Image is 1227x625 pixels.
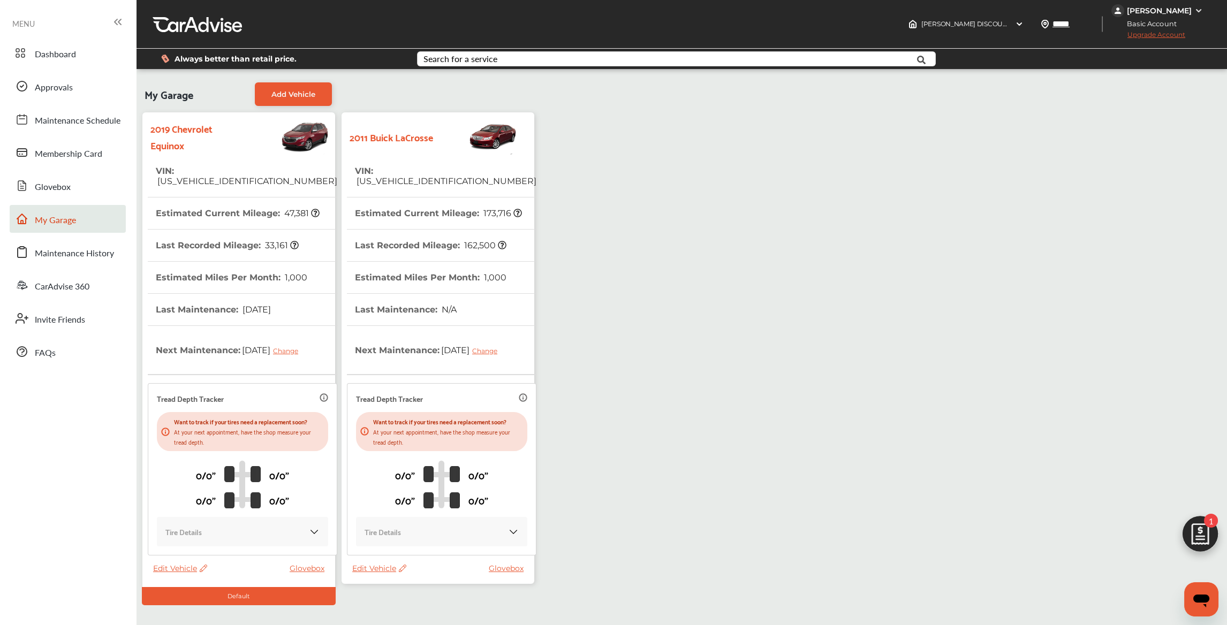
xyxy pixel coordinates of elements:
[290,563,330,573] a: Glovebox
[156,155,337,197] th: VIN :
[153,563,207,573] span: Edit Vehicle
[1112,18,1185,29] span: Basic Account
[35,180,71,194] span: Glovebox
[174,426,324,447] p: At your next appointment, have the shop measure your tread depth.
[10,72,126,100] a: Approvals
[224,460,261,508] img: tire_track_logo.b900bcbc.svg
[472,347,503,355] div: Change
[35,147,102,161] span: Membership Card
[468,492,488,508] p: 0/0"
[156,197,320,229] th: Estimated Current Mileage :
[35,313,85,327] span: Invite Friends
[10,172,126,200] a: Glovebox
[240,337,306,363] span: [DATE]
[1111,31,1185,44] span: Upgrade Account
[440,304,457,315] span: N/A
[482,208,522,218] span: 173,716
[142,587,336,605] div: Default
[156,176,337,186] span: [US_VEHICLE_IDENTIFICATION_NUMBER]
[283,272,307,283] span: 1,000
[10,205,126,233] a: My Garage
[35,280,89,294] span: CarAdvise 360
[196,467,216,483] p: 0/0"
[241,304,271,315] span: [DATE]
[355,262,506,293] th: Estimated Miles Per Month :
[165,525,202,538] p: Tire Details
[350,128,433,145] strong: 2011 Buick LaCrosse
[440,337,505,363] span: [DATE]
[10,105,126,133] a: Maintenance Schedule
[395,492,415,508] p: 0/0"
[10,338,126,365] a: FAQs
[263,240,299,250] span: 33,161
[395,467,415,483] p: 0/0"
[482,272,506,283] span: 1,000
[373,426,523,447] p: At your next appointment, have the shop measure your tread depth.
[283,208,320,218] span: 47,381
[463,240,506,250] span: 162,500
[273,347,304,355] div: Change
[355,197,522,229] th: Estimated Current Mileage :
[356,392,423,405] p: Tread Depth Tracker
[355,155,536,197] th: VIN :
[269,492,289,508] p: 0/0"
[35,81,73,95] span: Approvals
[161,54,169,63] img: dollor_label_vector.a70140d1.svg
[1015,20,1024,28] img: header-down-arrow.9dd2ce7d.svg
[150,120,245,153] strong: 2019 Chevrolet Equinox
[433,118,518,155] img: Vehicle
[10,238,126,266] a: Maintenance History
[355,326,505,374] th: Next Maintenance :
[10,139,126,166] a: Membership Card
[1111,4,1124,17] img: jVpblrzwTbfkPYzPPzSLxeg0AAAAASUVORK5CYII=
[355,294,457,325] th: Last Maintenance :
[365,525,401,538] p: Tire Details
[156,294,271,325] th: Last Maintenance :
[423,460,460,508] img: tire_track_logo.b900bcbc.svg
[269,467,289,483] p: 0/0"
[468,467,488,483] p: 0/0"
[1041,20,1049,28] img: location_vector.a44bc228.svg
[174,416,324,426] p: Want to track if your tires need a replacement soon?
[255,82,332,106] a: Add Vehicle
[373,416,523,426] p: Want to track if your tires need a replacement soon?
[156,230,299,261] th: Last Recorded Mileage :
[35,247,114,261] span: Maintenance History
[35,346,56,360] span: FAQs
[1175,511,1226,562] img: edit-cartIcon.11d11f9a.svg
[10,304,126,332] a: Invite Friends
[10,39,126,67] a: Dashboard
[309,527,320,537] img: KOKaJQAAAABJRU5ErkJggg==
[35,48,76,62] span: Dashboard
[1194,6,1203,15] img: WGsFRI8htEPBVLJbROoPRyZpYNWhNONpIPPETTm6eUC0GeLEiAAAAAElFTkSuQmCC
[196,492,216,508] p: 0/0"
[1127,6,1192,16] div: [PERSON_NAME]
[423,55,497,63] div: Search for a service
[355,230,506,261] th: Last Recorded Mileage :
[175,55,297,63] span: Always better than retail price.
[908,20,917,28] img: header-home-logo.8d720a4f.svg
[156,326,306,374] th: Next Maintenance :
[245,118,330,155] img: Vehicle
[489,563,529,573] a: Glovebox
[145,82,193,106] span: My Garage
[921,20,1177,28] span: [PERSON_NAME] DISCOUNT TIRE #313 , [STREET_ADDRESS] BRIDGETON , NJ 08302
[35,214,76,227] span: My Garage
[352,563,406,573] span: Edit Vehicle
[1102,16,1103,32] img: header-divider.bc55588e.svg
[12,19,35,28] span: MENU
[271,90,315,98] span: Add Vehicle
[1184,582,1218,616] iframe: Button to launch messaging window
[156,262,307,293] th: Estimated Miles Per Month :
[35,114,120,128] span: Maintenance Schedule
[10,271,126,299] a: CarAdvise 360
[157,392,224,405] p: Tread Depth Tracker
[1204,514,1218,528] span: 1
[508,527,519,537] img: KOKaJQAAAABJRU5ErkJggg==
[355,176,536,186] span: [US_VEHICLE_IDENTIFICATION_NUMBER]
